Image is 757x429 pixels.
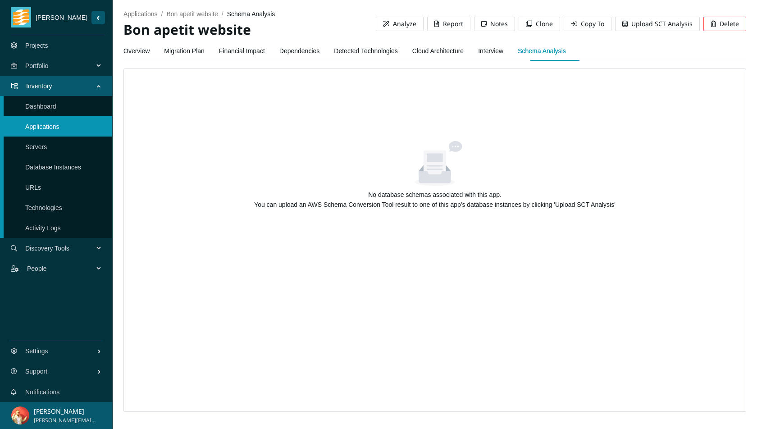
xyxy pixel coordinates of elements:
[34,416,96,425] span: [PERSON_NAME][EMAIL_ADDRESS][DOMAIN_NAME]
[25,143,47,151] a: Servers
[31,13,91,23] span: [PERSON_NAME]
[519,17,560,31] button: Clone
[427,17,470,31] button: Report
[27,255,97,282] span: People
[222,10,223,18] span: /
[279,42,320,60] a: Dependencies
[123,42,150,60] a: Overview
[25,123,59,130] a: Applications
[474,17,515,31] button: Notes
[161,10,163,18] span: /
[200,200,670,210] div: You can upload an AWS Schema Conversion Tool result to one of this app's database instances by cl...
[13,7,29,27] img: tidal_logo.png
[25,338,97,365] span: Settings
[25,388,59,396] a: Notifications
[581,19,604,29] span: Copy To
[25,42,48,49] a: Projects
[34,406,96,416] p: [PERSON_NAME]
[412,42,464,60] a: Cloud Architecture
[227,10,275,18] span: schema analysis
[564,17,611,31] button: Copy To
[219,42,265,60] a: Financial Impact
[393,19,416,29] span: Analyze
[25,184,41,191] a: URLs
[443,19,463,29] span: Report
[631,19,693,29] span: Upload SCT Analysis
[334,42,397,60] a: Detected Technologies
[25,235,97,262] span: Discovery Tools
[720,19,739,29] span: Delete
[123,10,158,18] a: applications
[123,21,376,39] h2: Bon apetit website
[200,190,670,200] div: No database schemas associated with this app.
[25,164,81,171] a: Database Instances
[518,42,566,60] a: Schema Analysis
[615,17,700,31] button: Upload SCT Analysis
[478,42,503,60] a: Interview
[25,103,56,110] a: Dashboard
[11,406,29,424] img: a6b5a314a0dd5097ef3448b4b2654462
[536,19,553,29] span: Clone
[164,42,205,60] a: Migration Plan
[490,19,508,29] span: Notes
[166,10,218,18] a: Bon apetit website
[25,358,97,385] span: Support
[25,52,97,79] span: Portfolio
[376,17,424,31] button: Analyze
[26,73,97,100] span: Inventory
[25,224,61,232] a: Activity Logs
[25,204,62,211] a: Technologies
[703,17,746,31] button: Delete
